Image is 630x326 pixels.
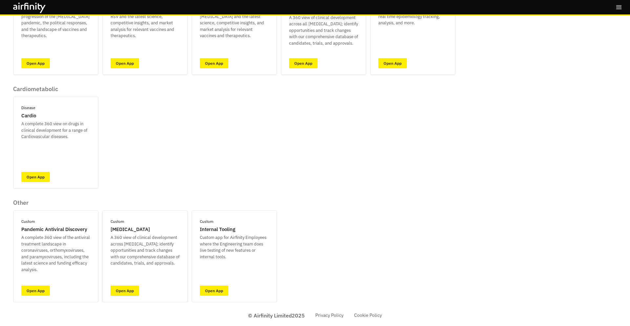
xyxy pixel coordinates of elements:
p: Other [13,199,277,206]
p: Custom [111,219,124,224]
p: A 360 view of clinical development across all [MEDICAL_DATA]; identify opportunities and track ch... [289,14,358,47]
p: A 360 view of clinical development across [MEDICAL_DATA]; identify opportunities and track change... [111,234,179,267]
a: Open App [289,58,318,68]
p: Cardio [21,112,36,120]
p: Disease [21,105,35,111]
p: A complete 360 view on [MEDICAL_DATA] and the latest science, competitive insights, and market an... [200,7,269,39]
p: Custom app for Airfinity Employees where the Engineering team does live testing of new features o... [200,234,269,260]
a: Cookie Policy [354,312,382,319]
p: Internal Tooling [200,226,235,233]
p: [MEDICAL_DATA] [111,226,150,233]
p: © Airfinity Limited 2025 [248,312,305,319]
p: A complete 360 view on seasonal RSV and the latest science, competitive insights, and market anal... [111,7,179,39]
a: Open App [111,58,139,68]
p: Pandemic Antiviral Discovery [21,226,87,233]
p: Monitor pathogenic threats with real time epidemiology tracking, analysis, and more. [378,7,447,26]
a: Open App [200,286,228,296]
p: A complete 360 view on drugs in clinical development for a range of Cardiovascular diseases. [21,121,90,140]
a: Open App [21,172,50,182]
p: A complete 360 view of the antiviral treatment landscape in coronaviruses, orthomyxoviruses, and ... [21,234,90,273]
p: A complete 360 view on the progression of the [MEDICAL_DATA] pandemic, the political responses, a... [21,7,90,39]
a: Open App [21,58,50,68]
a: Open App [378,58,407,68]
p: Custom [21,219,35,224]
a: Privacy Policy [315,312,344,319]
a: Open App [111,286,139,296]
a: Open App [200,58,228,68]
p: Cardiometabolic [13,85,98,93]
p: Custom [200,219,213,224]
a: Open App [21,286,50,296]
